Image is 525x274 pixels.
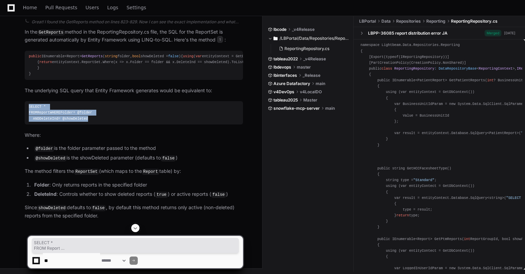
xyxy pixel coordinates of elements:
[368,31,448,36] div: LBPP-36085 report distribution error JA
[168,54,179,58] span: false
[284,46,329,51] span: ReportingRepository.cs
[105,54,179,58] span: folder, showDeleted =
[451,19,498,24] span: ReportingRepository.cs
[485,30,501,36] span: Merged
[29,104,239,121] div: Report Folder DeleteInd
[303,73,320,78] span: _Release
[273,73,297,78] span: lbinterfaces
[74,169,99,175] code: ReportSet
[479,67,513,71] span: ReportingContext
[23,5,37,10] span: Home
[39,60,52,64] span: return
[217,36,223,43] span: 1
[132,54,141,58] span: bool
[25,131,243,139] p: Where:
[394,67,435,71] span: ReportingRepository
[297,64,311,70] span: master
[105,54,118,58] span: string
[37,205,67,211] code: showDeleted
[273,64,291,70] span: lbdevops
[58,117,60,121] span: =
[487,78,493,82] span: int
[29,53,239,77] div: { ( entityContext = GetDbContext()) { entityContext.ReportSet.Where(x => x.Folder == folder && x....
[34,182,49,188] strong: Folder
[292,27,315,32] span: _v4Release
[196,54,202,58] span: var
[25,87,243,95] p: The underlying SQL query that Entity Framework generates would be equivalent to:
[32,181,243,189] li: : Only returns reports in the specified folder
[381,19,391,24] span: Data
[29,54,41,58] span: public
[273,89,294,95] span: v4DevOps
[86,5,99,10] span: Users
[435,67,477,71] span: : DataRepositoryBase
[63,117,88,121] span: @showDeleted
[25,28,243,44] p: In the method in the ReportingRepository.cs file, the SQL for the ReportSet is generated automati...
[155,192,168,198] code: true
[426,19,445,24] span: Reporting
[29,110,37,115] span: FROM
[32,154,243,162] li: is the showDeleted parameter (defaults to )
[73,110,75,115] span: =
[25,204,243,219] p: Since defaults to , by default this method returns only active (non-deleted) reports from the spe...
[77,110,92,115] span: @folder
[273,56,298,62] span: tableau2022
[34,240,237,251] span: SELECT * FROM Report WHERE Folder = @folder AND DeleteInd = @showDeleted
[303,56,326,62] span: _v4Release
[32,19,243,25] div: Great! I found the GetReports method on lines 823-829. Now I can see the exact implementation and...
[273,106,320,111] span: snowflake-mcp-server
[396,213,409,217] span: return
[50,110,61,115] span: WHERE
[107,5,118,10] span: Logs
[142,169,159,175] code: Report
[316,81,325,86] span: main
[273,97,298,103] span: tableau2025
[37,29,65,36] code: GetReports
[300,89,322,95] span: v4LocalDO
[183,54,194,58] span: using
[126,5,146,10] span: Settings
[268,33,349,44] button: /LBPortal/Data/Repositories/Reporting
[504,31,515,36] div: [DATE]
[29,54,181,58] span: IEnumerable<Report> ( )
[33,117,39,121] span: AND
[413,178,435,182] span: "Standard"
[29,105,41,109] span: SELECT
[359,19,376,24] span: LBPortal
[25,167,243,176] p: The method filters the (which maps to the table) by:
[273,34,278,43] svg: Directory
[325,106,335,111] span: main
[45,5,77,10] span: Pull Requests
[34,155,66,162] code: @showDeleted
[211,192,226,198] code: false
[276,44,344,53] button: ReportingRepository.cs
[161,155,176,162] code: false
[273,27,286,32] span: lbcode
[82,54,103,58] span: GetReports
[34,191,57,197] strong: DeleteInd
[32,144,243,153] li: is the folder parameter passed to the method
[280,36,349,41] span: /LBPortal/Data/Repositories/Reporting
[396,19,421,24] span: Repositories
[303,97,317,103] span: Master
[91,205,106,211] code: false
[34,146,54,152] code: @folder
[32,190,243,199] li: : Controls whether to show deleted reports ( ) or active reports ( )
[273,81,310,86] span: Azure Datafactory
[382,67,392,71] span: class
